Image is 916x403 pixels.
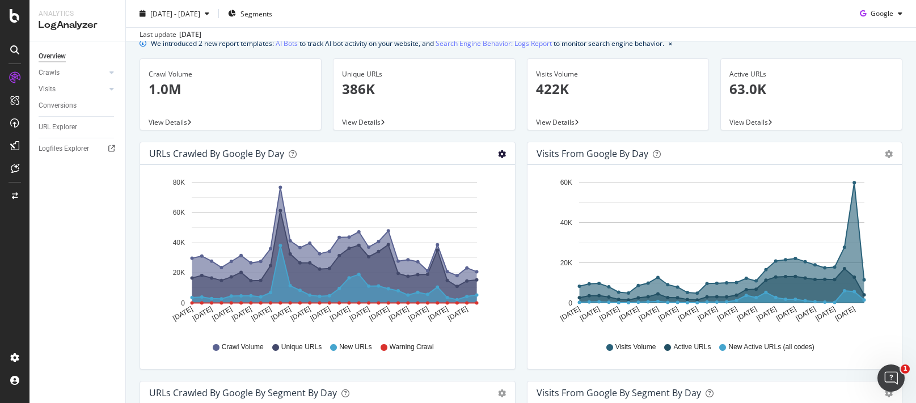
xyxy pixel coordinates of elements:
[637,305,660,323] text: [DATE]
[140,37,902,49] div: info banner
[673,342,711,352] span: Active URLs
[179,29,201,40] div: [DATE]
[834,305,856,323] text: [DATE]
[877,364,905,392] iframe: Intercom live chat
[579,305,601,323] text: [DATE]
[39,121,117,133] a: URL Explorer
[436,37,552,49] a: Search Engine Behavior: Logs Report
[755,305,778,323] text: [DATE]
[39,143,117,155] a: Logfiles Explorer
[39,67,60,79] div: Crawls
[39,19,116,32] div: LogAnalyzer
[716,305,738,323] text: [DATE]
[281,342,322,352] span: Unique URLs
[39,9,116,19] div: Analytics
[368,305,391,323] text: [DATE]
[390,342,434,352] span: Warning Crawl
[171,305,194,323] text: [DATE]
[348,305,371,323] text: [DATE]
[775,305,797,323] text: [DATE]
[328,305,351,323] text: [DATE]
[339,342,372,352] span: New URLs
[855,5,907,23] button: Google
[568,299,572,307] text: 0
[222,342,264,352] span: Crawl Volume
[39,83,106,95] a: Visits
[135,5,214,23] button: [DATE] - [DATE]
[407,305,430,323] text: [DATE]
[537,387,701,398] div: Visits from Google By Segment By Day
[536,69,700,79] div: Visits Volume
[276,37,298,49] a: AI Bots
[39,121,77,133] div: URL Explorer
[191,305,214,323] text: [DATE]
[149,69,313,79] div: Crawl Volume
[240,9,272,18] span: Segments
[885,389,893,397] div: gear
[173,269,185,277] text: 20K
[342,117,381,127] span: View Details
[536,117,575,127] span: View Details
[729,69,893,79] div: Active URLs
[223,5,277,23] button: Segments
[885,150,893,158] div: gear
[39,67,106,79] a: Crawls
[666,35,675,52] button: close banner
[446,305,469,323] text: [DATE]
[149,79,313,99] p: 1.0M
[342,69,506,79] div: Unique URLs
[560,179,572,186] text: 60K
[181,299,185,307] text: 0
[149,174,506,332] svg: A chart.
[211,305,234,323] text: [DATE]
[39,143,89,155] div: Logfiles Explorer
[559,305,581,323] text: [DATE]
[498,150,506,158] div: gear
[309,305,332,323] text: [DATE]
[149,117,187,127] span: View Details
[149,387,337,398] div: URLs Crawled by Google By Segment By Day
[735,305,758,323] text: [DATE]
[269,305,292,323] text: [DATE]
[901,364,910,374] span: 1
[728,342,814,352] span: New Active URLs (all codes)
[173,209,185,217] text: 60K
[289,305,312,323] text: [DATE]
[560,259,572,267] text: 20K
[618,305,640,323] text: [DATE]
[150,9,200,18] span: [DATE] - [DATE]
[39,100,77,112] div: Conversions
[173,179,185,186] text: 80K
[537,148,648,159] div: Visits from Google by day
[814,305,837,323] text: [DATE]
[140,29,201,40] div: Last update
[39,50,66,62] div: Overview
[387,305,410,323] text: [DATE]
[149,148,284,159] div: URLs Crawled by Google by day
[560,219,572,227] text: 40K
[250,305,273,323] text: [DATE]
[657,305,679,323] text: [DATE]
[677,305,699,323] text: [DATE]
[871,9,893,18] span: Google
[729,79,893,99] p: 63.0K
[794,305,817,323] text: [DATE]
[615,342,656,352] span: Visits Volume
[342,79,506,99] p: 386K
[537,174,893,332] svg: A chart.
[39,100,117,112] a: Conversions
[536,79,700,99] p: 422K
[39,83,56,95] div: Visits
[729,117,768,127] span: View Details
[151,37,664,49] div: We introduced 2 new report templates: to track AI bot activity on your website, and to monitor se...
[598,305,620,323] text: [DATE]
[230,305,253,323] text: [DATE]
[173,239,185,247] text: 40K
[696,305,719,323] text: [DATE]
[427,305,449,323] text: [DATE]
[498,389,506,397] div: gear
[39,50,117,62] a: Overview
